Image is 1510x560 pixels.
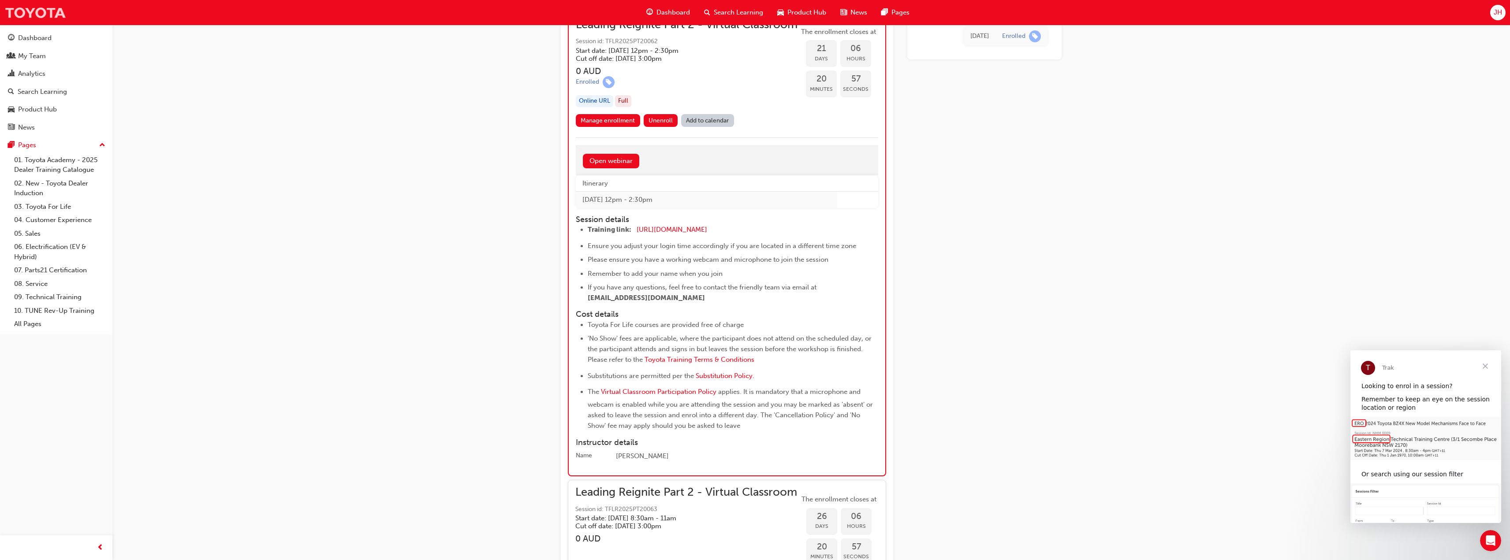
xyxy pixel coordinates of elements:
span: Toyota For Life courses are provided free of charge [588,321,744,329]
th: Itinerary [576,175,837,192]
span: 57 [841,542,872,552]
a: Virtual Classroom Participation Policy [601,388,716,396]
div: Product Hub [18,104,57,115]
a: Toyota Training Terms & Conditions [645,356,754,363]
a: All Pages [11,317,109,331]
span: 'No Show' fees are applicable, where the participant does not attend on the scheduled day, or the... [588,334,873,363]
span: chart-icon [8,70,15,78]
a: Product Hub [4,101,109,118]
a: 04. Customer Experience [11,213,109,227]
span: Hours [840,54,871,64]
span: prev-icon [97,542,104,553]
button: Pages [4,137,109,153]
button: JH [1490,5,1506,20]
div: Enrolled [576,78,599,86]
a: 09. Technical Training [11,290,109,304]
div: Online URL [576,95,613,107]
span: 20 [806,74,837,84]
h3: 0 AUD [575,534,797,544]
h3: 0 AUD [576,66,798,76]
button: Leading Reignite Part 2 - Virtual ClassroomSession id: TFLR2025PT20062Start date: [DATE] 12pm - 2... [576,20,878,130]
span: Pages [891,7,910,18]
a: 08. Service [11,277,109,291]
span: 57 [840,74,871,84]
span: If you have any questions, feel free to contact the friendly team via email at [588,283,817,291]
span: Leading Reignite Part 2 - Virtual Classroom [576,20,798,30]
h5: Start date: [DATE] 12pm - 2:30pm [576,47,783,55]
td: [DATE] 12pm - 2:30pm [576,192,837,208]
div: Full [615,95,631,107]
iframe: Intercom live chat [1480,530,1501,551]
a: My Team [4,48,109,64]
span: Substitutions are permitted per the [588,372,694,380]
a: Analytics [4,66,109,82]
a: 05. Sales [11,227,109,241]
div: Dashboard [18,33,52,43]
div: Pages [18,140,36,150]
a: [URL][DOMAIN_NAME] [637,226,707,234]
span: car-icon [777,7,784,18]
span: news-icon [8,124,15,132]
span: Days [806,521,837,531]
span: JH [1494,7,1502,18]
h5: Start date: [DATE] 8:30am - 11am [575,514,783,522]
span: Session id: TFLR2025PT20063 [575,504,797,515]
span: Hours [841,521,872,531]
a: Dashboard [4,30,109,46]
span: search-icon [704,7,710,18]
span: car-icon [8,106,15,114]
a: Manage enrollment [576,114,640,127]
a: 01. Toyota Academy - 2025 Dealer Training Catalogue [11,153,109,177]
span: people-icon [8,52,15,60]
a: guage-iconDashboard [639,4,697,22]
div: News [18,122,35,133]
a: Add to calendar [681,114,734,127]
div: My Team [18,51,46,61]
button: Unenroll [644,114,678,127]
iframe: Intercom live chat message [1350,350,1501,523]
span: learningRecordVerb_ENROLL-icon [1029,30,1041,42]
h5: Cut off date: [DATE] 3:00pm [575,522,783,530]
a: car-iconProduct Hub [770,4,833,22]
span: Please ensure you have a working webcam and microphone to join the session [588,256,828,263]
span: search-icon [8,88,14,96]
img: Trak [4,3,66,22]
a: 06. Electrification (EV & Hybrid) [11,240,109,263]
span: 06 [840,44,871,54]
span: The enrollment closes at [799,494,879,504]
span: Leading Reignite Part 2 - Virtual Classroom [575,487,797,497]
a: 10. TUNE Rev-Up Training [11,304,109,318]
a: Substitution Policy. [696,372,754,380]
span: The [588,388,599,396]
span: 26 [806,512,837,522]
span: Days [806,54,837,64]
span: Seconds [840,84,871,94]
a: search-iconSearch Learning [697,4,770,22]
div: Enrolled [1002,32,1025,41]
a: Open webinar [583,154,639,168]
a: 03. Toyota For Life [11,200,109,214]
a: pages-iconPages [874,4,917,22]
div: Name [576,451,592,460]
div: Search Learning [18,87,67,97]
span: news-icon [840,7,847,18]
span: guage-icon [646,7,653,18]
a: News [4,119,109,136]
h4: Session details [576,215,862,225]
span: pages-icon [881,7,888,18]
span: Unenroll [649,117,673,124]
span: 20 [806,542,837,552]
span: [EMAIL_ADDRESS][DOMAIN_NAME] [588,294,705,302]
div: [PERSON_NAME] [616,451,878,462]
span: guage-icon [8,34,15,42]
button: DashboardMy TeamAnalyticsSearch LearningProduct HubNews [4,28,109,137]
a: news-iconNews [833,4,874,22]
